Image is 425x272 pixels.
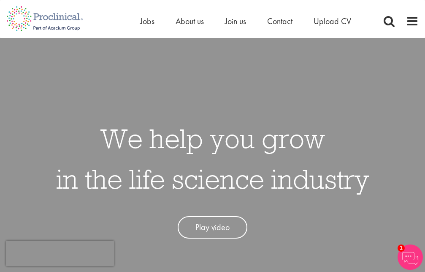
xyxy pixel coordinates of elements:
[140,16,154,27] a: Jobs
[225,16,246,27] a: Join us
[56,118,369,199] h1: We help you grow in the life science industry
[178,216,247,239] a: Play video
[314,16,351,27] a: Upload CV
[398,245,405,252] span: 1
[398,245,423,270] img: Chatbot
[176,16,204,27] a: About us
[267,16,292,27] a: Contact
